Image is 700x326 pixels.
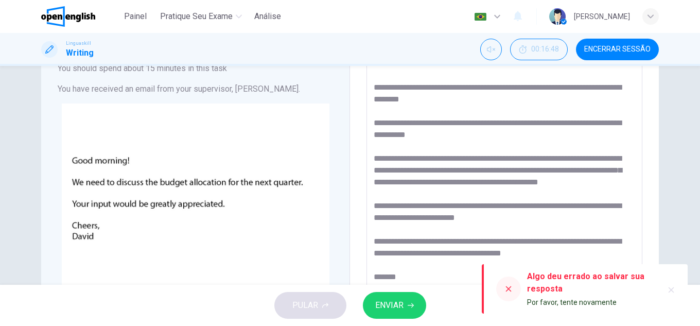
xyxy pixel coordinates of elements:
[549,8,566,25] img: Profile picture
[58,83,333,95] h6: You have received an email from your supervisor, [PERSON_NAME].
[250,7,285,26] button: Análise
[474,13,487,21] img: pt
[576,39,659,60] button: Encerrar Sessão
[363,292,426,319] button: ENVIAR
[58,62,333,75] h6: You should spend about 15 minutes in this task
[527,298,617,306] span: Por favor, tente novamente
[156,7,246,26] button: Pratique seu exame
[527,270,655,295] div: Algo deu errado ao salvar sua resposta
[375,298,404,313] span: ENVIAR
[66,47,94,59] h1: Writing
[124,10,147,23] span: Painel
[531,45,559,54] span: 00:16:48
[584,45,651,54] span: Encerrar Sessão
[119,7,152,26] button: Painel
[480,39,502,60] div: Desilenciar
[574,10,630,23] div: [PERSON_NAME]
[160,10,233,23] span: Pratique seu exame
[41,6,95,27] img: OpenEnglish logo
[254,10,281,23] span: Análise
[510,39,568,60] button: 00:16:48
[41,6,119,27] a: OpenEnglish logo
[510,39,568,60] div: Esconder
[66,40,91,47] span: Linguaskill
